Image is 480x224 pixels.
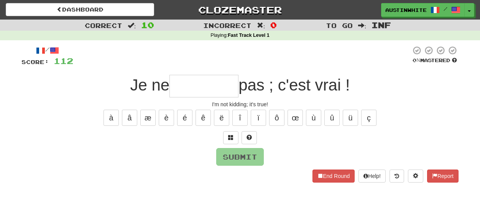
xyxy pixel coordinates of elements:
button: Help! [358,170,386,183]
span: To go [326,21,353,29]
button: ù [306,110,321,126]
button: î [232,110,248,126]
button: æ [140,110,156,126]
span: : [358,22,367,29]
button: œ [288,110,303,126]
span: Je ne [130,76,169,94]
span: Incorrect [203,21,252,29]
button: Round history (alt+y) [390,170,404,183]
span: : [257,22,265,29]
button: Submit [216,148,264,166]
span: : [128,22,136,29]
button: Switch sentence to multiple choice alt+p [223,131,238,144]
strong: Fast Track Level 1 [228,33,270,38]
span: Correct [85,21,122,29]
span: austinwhite [385,7,427,13]
span: 112 [54,56,73,66]
button: ç [361,110,376,126]
button: ë [214,110,229,126]
span: Inf [372,20,391,30]
a: Clozemaster [166,3,314,16]
div: I'm not kidding; it's true! [21,100,459,108]
button: â [122,110,137,126]
button: ô [269,110,284,126]
button: è [159,110,174,126]
button: Single letter hint - you only get 1 per sentence and score half the points! alt+h [242,131,257,144]
a: austinwhite / [381,3,465,17]
a: Dashboard [6,3,154,16]
button: Report [427,170,459,183]
span: pas ; c'est vrai ! [238,76,350,94]
button: End Round [312,170,355,183]
span: 0 % [413,57,420,63]
button: û [324,110,340,126]
button: ü [343,110,358,126]
span: / [444,6,447,12]
div: Mastered [411,57,459,64]
button: é [177,110,192,126]
button: ï [251,110,266,126]
span: 10 [141,20,154,30]
div: / [21,46,73,55]
span: Score: [21,59,49,65]
span: 0 [270,20,277,30]
button: à [104,110,119,126]
button: ê [196,110,211,126]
